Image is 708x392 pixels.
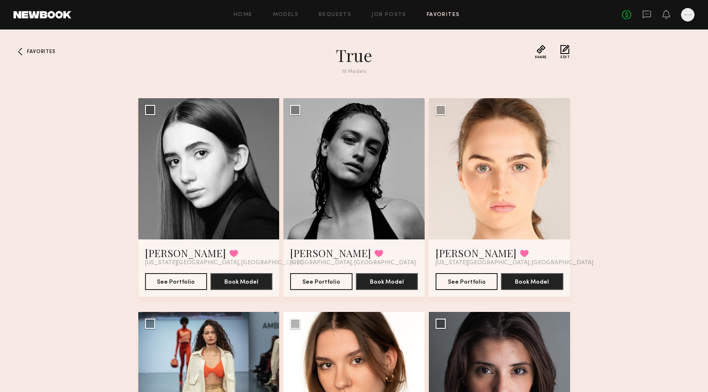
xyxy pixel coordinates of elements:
[210,278,272,285] a: Book Model
[27,49,55,54] span: Favorites
[234,12,253,18] a: Home
[202,69,506,75] div: 10 Models
[290,260,416,266] span: [GEOGRAPHIC_DATA], [GEOGRAPHIC_DATA]
[371,12,406,18] a: Job Posts
[145,260,303,266] span: [US_STATE][GEOGRAPHIC_DATA], [GEOGRAPHIC_DATA]
[356,278,418,285] a: Book Model
[145,273,207,290] button: See Portfolio
[560,45,570,59] button: Edit
[13,45,27,58] a: Favorites
[210,273,272,290] button: Book Model
[290,273,352,290] button: See Portfolio
[535,45,547,59] button: Share
[501,278,563,285] a: Book Model
[535,56,547,59] span: Share
[501,273,563,290] button: Book Model
[290,246,371,260] a: [PERSON_NAME]
[436,246,517,260] a: [PERSON_NAME]
[202,45,506,66] h1: True
[356,273,418,290] button: Book Model
[560,56,570,59] span: Edit
[273,12,299,18] a: Models
[436,260,593,266] span: [US_STATE][GEOGRAPHIC_DATA], [GEOGRAPHIC_DATA]
[319,12,351,18] a: Requests
[145,246,226,260] a: [PERSON_NAME]
[436,273,498,290] button: See Portfolio
[427,12,460,18] a: Favorites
